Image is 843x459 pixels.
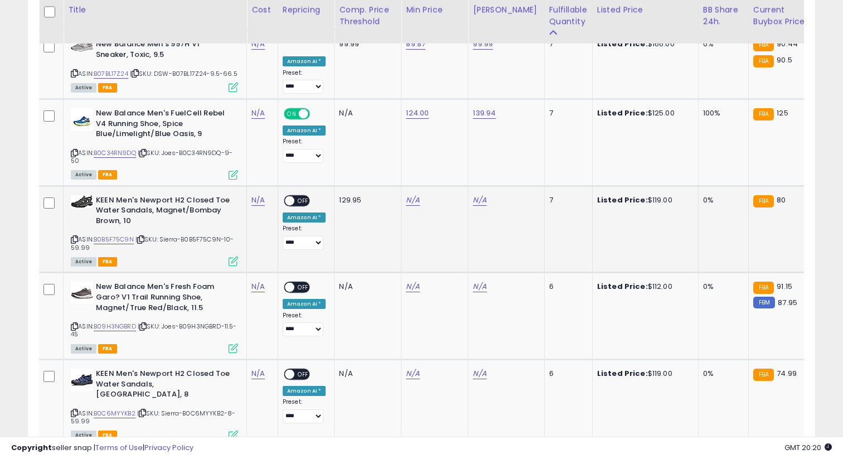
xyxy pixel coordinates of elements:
b: KEEN Men's Newport H2 Closed Toe Water Sandals, Magnet/Bombay Brown, 10 [96,195,231,229]
div: 6 [549,282,584,292]
div: 7 [549,108,584,118]
b: Listed Price: [597,108,648,118]
small: FBM [753,297,775,308]
span: 90.44 [777,38,798,49]
span: OFF [308,109,326,119]
span: 90.5 [777,55,792,65]
div: 7 [549,39,584,49]
img: 41FdQI94VLL._SL40_.jpg [71,108,93,131]
div: 6 [549,369,584,379]
div: Preset: [283,69,326,94]
a: B0B5F75C9N [94,235,134,244]
div: N/A [339,369,393,379]
div: Fulfillable Quantity [549,4,588,27]
div: Title [68,4,242,16]
a: 124.00 [406,108,429,119]
span: 91.15 [777,281,792,292]
span: 2025-09-12 20:20 GMT [784,442,832,453]
div: 0% [703,369,740,379]
span: | SKU: Joes-B0C34RN9DQ-9-50 [71,148,232,165]
div: $119.00 [597,369,690,379]
span: All listings currently available for purchase on Amazon [71,83,96,93]
div: ASIN: [71,195,238,265]
div: N/A [339,108,393,118]
a: 139.94 [473,108,496,119]
strong: Copyright [11,442,52,453]
div: 7 [549,195,584,205]
a: B07BL17Z24 [94,69,128,79]
a: B0C34RN9DQ [94,148,136,158]
div: Current Buybox Price [753,4,811,27]
div: Repricing [283,4,330,16]
div: 0% [703,282,740,292]
a: N/A [406,281,419,292]
div: 99.99 [339,39,393,49]
a: 99.99 [473,38,493,50]
a: N/A [473,281,486,292]
div: Preset: [283,398,326,423]
div: Amazon AI * [283,56,326,66]
span: | SKU: DSW-B07BL17Z24-9.5-66.5 [130,69,238,78]
a: B09H3NGBRD [94,322,136,331]
div: N/A [339,282,393,292]
div: Comp. Price Threshold [339,4,396,27]
small: FBA [753,108,774,120]
a: N/A [473,368,486,379]
div: 100% [703,108,740,118]
div: [PERSON_NAME] [473,4,539,16]
span: | SKU: Sierra-B0C6MYYKB2-8-59.99 [71,409,236,426]
a: N/A [473,195,486,206]
a: N/A [406,195,419,206]
div: ASIN: [71,369,238,439]
small: FBA [753,39,774,51]
div: Cost [251,4,273,16]
div: 129.95 [339,195,393,205]
a: N/A [251,38,265,50]
div: $119.00 [597,195,690,205]
span: FBA [98,344,117,354]
div: Amazon AI * [283,386,326,396]
span: FBA [98,257,117,267]
small: FBA [753,55,774,67]
div: Preset: [283,138,326,163]
b: KEEN Men's Newport H2 Closed Toe Water Sandals, [GEOGRAPHIC_DATA], 8 [96,369,231,403]
small: FBA [753,195,774,207]
span: 125 [777,108,788,118]
span: 74.99 [777,368,797,379]
div: Listed Price [597,4,694,16]
small: FBA [753,282,774,294]
div: Min Price [406,4,463,16]
a: B0C6MYYKB2 [94,409,135,418]
b: New Balance Men's Fresh Foam Garo? V1 Trail Running Shoe, Magnet/True Red/Black, 11.5 [96,282,231,316]
img: 41d2gp6gy-L._SL40_.jpg [71,39,93,51]
span: FBA [98,170,117,180]
span: OFF [294,283,312,292]
a: N/A [406,368,419,379]
div: $125.00 [597,108,690,118]
span: 87.95 [778,297,797,308]
span: All listings currently available for purchase on Amazon [71,170,96,180]
div: Preset: [283,312,326,337]
div: Preset: [283,225,326,250]
b: Listed Price: [597,38,648,49]
span: ON [285,109,299,119]
a: Privacy Policy [144,442,193,453]
div: $166.00 [597,39,690,49]
small: FBA [753,369,774,381]
a: N/A [251,195,265,206]
a: Terms of Use [95,442,143,453]
b: Listed Price: [597,281,648,292]
div: seller snap | | [11,443,193,453]
b: Listed Price: [597,195,648,205]
a: N/A [251,108,265,119]
span: FBA [98,83,117,93]
div: $112.00 [597,282,690,292]
img: 41p6pyV8w1L._SL40_.jpg [71,195,93,208]
span: OFF [294,196,312,205]
div: Amazon AI * [283,299,326,309]
span: All listings currently available for purchase on Amazon [71,344,96,354]
span: 80 [777,195,786,205]
span: OFF [294,370,312,379]
div: ASIN: [71,282,238,352]
img: 41MItO2SK-L._SL40_.jpg [71,282,93,304]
